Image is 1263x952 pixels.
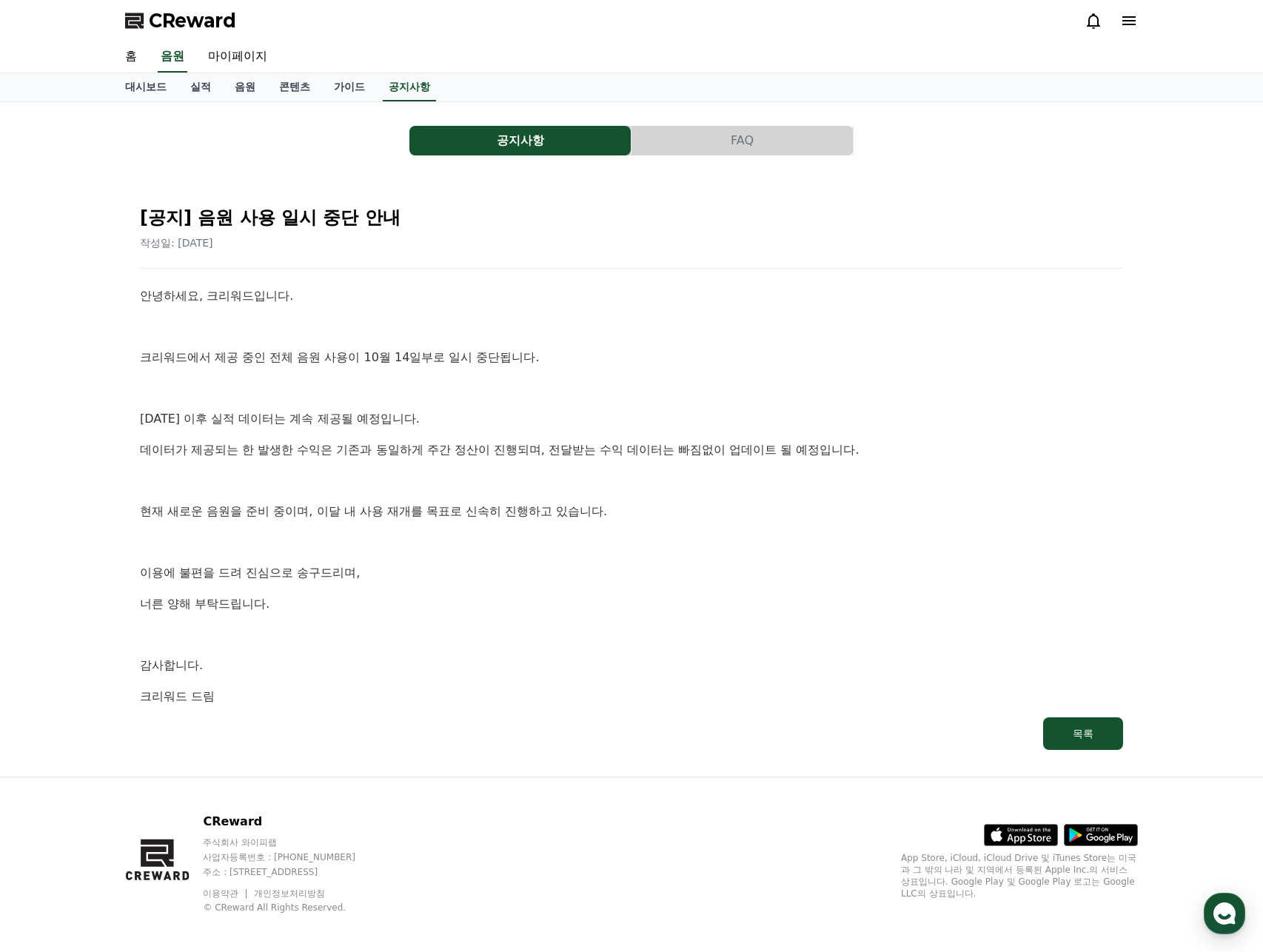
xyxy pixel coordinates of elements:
[409,126,631,155] button: 공지사항
[267,73,322,101] a: 콘텐츠
[203,837,383,848] p: 주식회사 와이피랩
[140,594,1123,614] p: 너른 양해 부탁드립니다.
[149,9,236,33] span: CReward
[140,717,1123,750] a: 목록
[140,656,1123,675] p: 감사합니다.
[254,888,325,899] a: 개인정보처리방침
[140,440,1123,460] p: 데이터가 제공되는 한 발생한 수익은 기존과 동일하게 주간 정산이 진행되며, 전달받는 수익 데이터는 빠짐없이 업데이트 될 예정입니다.
[1043,717,1123,750] button: 목록
[125,9,236,33] a: CReward
[140,237,213,249] span: 작성일: [DATE]
[140,502,1123,521] p: 현재 새로운 음원을 준비 중이며, 이달 내 사용 재개를 목표로 신속히 진행하고 있습니다.
[196,41,279,73] a: 마이페이지
[203,866,383,878] p: 주소 : [STREET_ADDRESS]
[901,852,1138,899] p: App Store, iCloud, iCloud Drive 및 iTunes Store는 미국과 그 밖의 나라 및 지역에서 등록된 Apple Inc.의 서비스 상표입니다. Goo...
[113,41,149,73] a: 홈
[140,687,1123,706] p: 크리워드 드림
[1073,726,1093,741] div: 목록
[140,409,1123,429] p: [DATE] 이후 실적 데이터는 계속 제공될 예정입니다.
[223,73,267,101] a: 음원
[140,286,1123,306] p: 안녕하세요, 크리워드입니다.
[178,73,223,101] a: 실적
[322,73,377,101] a: 가이드
[203,888,249,899] a: 이용약관
[140,563,1123,583] p: 이용에 불편을 드려 진심으로 송구드리며,
[383,73,436,101] a: 공지사항
[631,126,854,155] a: FAQ
[409,126,631,155] a: 공지사항
[203,851,383,863] p: 사업자등록번호 : [PHONE_NUMBER]
[631,126,853,155] button: FAQ
[140,348,1123,367] p: 크리워드에서 제공 중인 전체 음원 사용이 10월 14일부로 일시 중단됩니다.
[140,206,1123,229] h2: [공지] 음원 사용 일시 중단 안내
[203,902,383,914] p: © CReward All Rights Reserved.
[158,41,187,73] a: 음원
[113,73,178,101] a: 대시보드
[203,813,383,831] p: CReward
